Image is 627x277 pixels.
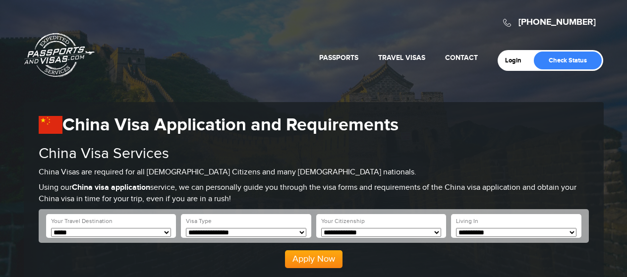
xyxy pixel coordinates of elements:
[51,217,113,225] label: Your Travel Destination
[39,167,589,178] p: China Visas are required for all [DEMOGRAPHIC_DATA] Citizens and many [DEMOGRAPHIC_DATA] nationals.
[285,250,342,268] button: Apply Now
[72,183,150,192] strong: China visa application
[505,56,528,64] a: Login
[39,182,589,205] p: Using our service, we can personally guide you through the visa forms and requirements of the Chi...
[24,33,95,77] a: Passports & [DOMAIN_NAME]
[39,114,589,136] h1: China Visa Application and Requirements
[456,217,478,225] label: Living In
[378,54,425,62] a: Travel Visas
[445,54,478,62] a: Contact
[321,217,365,225] label: Your Citizenship
[534,52,602,69] a: Check Status
[186,217,212,225] label: Visa Type
[518,17,596,28] a: [PHONE_NUMBER]
[39,146,589,162] h2: China Visa Services
[319,54,358,62] a: Passports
